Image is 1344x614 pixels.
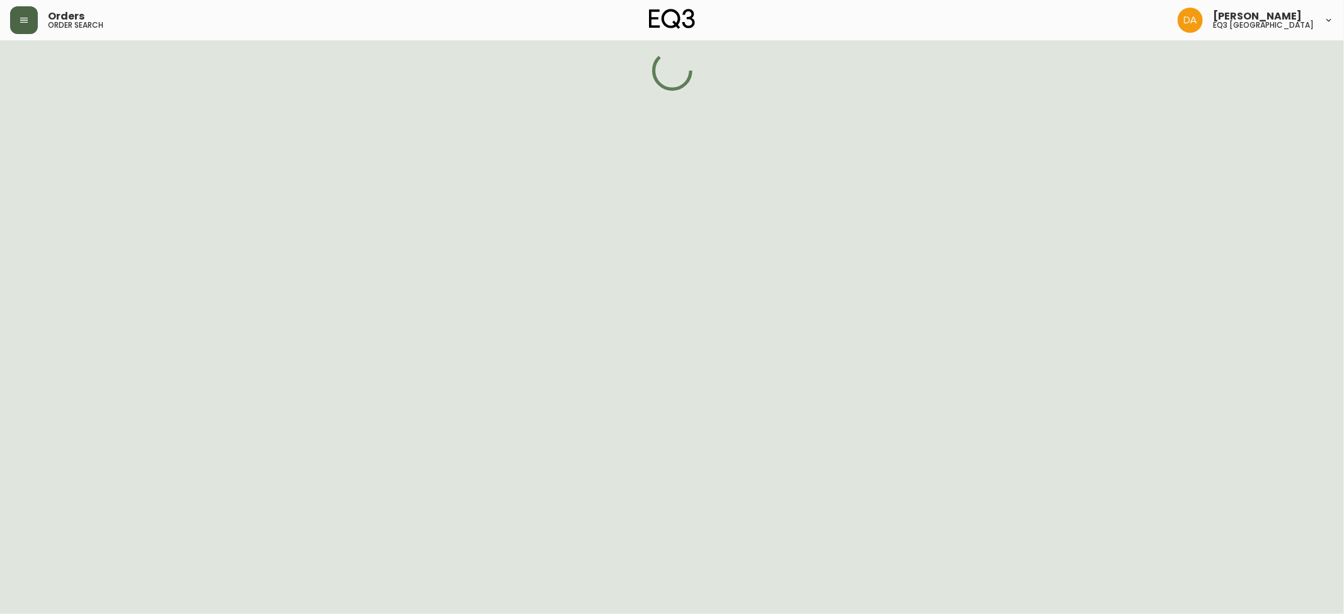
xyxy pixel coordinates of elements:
span: Orders [48,11,84,21]
h5: eq3 [GEOGRAPHIC_DATA] [1213,21,1314,29]
img: logo [649,9,696,29]
span: [PERSON_NAME] [1213,11,1302,21]
img: dd1a7e8db21a0ac8adbf82b84ca05374 [1178,8,1203,33]
h5: order search [48,21,103,29]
